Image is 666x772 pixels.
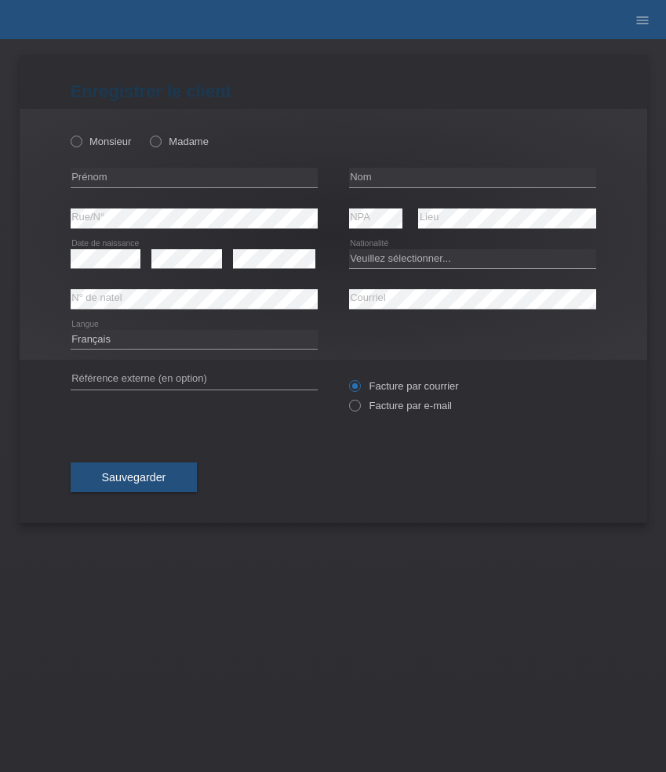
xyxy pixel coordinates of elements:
[150,136,209,147] label: Madame
[71,136,81,146] input: Monsieur
[71,82,596,101] h1: Enregistrer le client
[71,136,132,147] label: Monsieur
[349,380,359,400] input: Facture par courrier
[150,136,160,146] input: Madame
[102,471,166,484] span: Sauvegarder
[349,400,359,419] input: Facture par e-mail
[635,13,650,28] i: menu
[627,15,658,24] a: menu
[349,380,459,392] label: Facture par courrier
[349,400,452,411] label: Facture par e-mail
[71,462,198,492] button: Sauvegarder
